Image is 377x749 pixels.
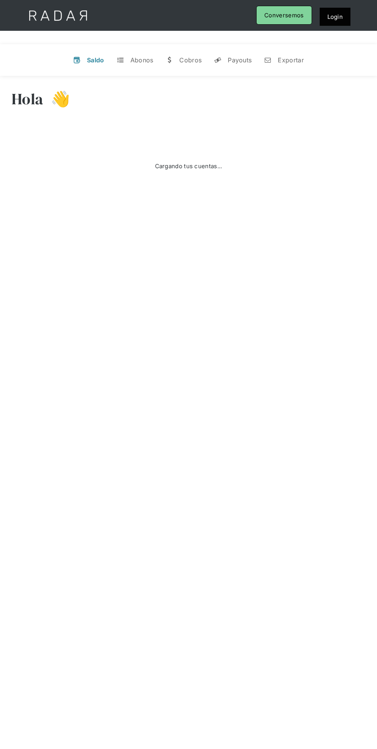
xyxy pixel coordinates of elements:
[165,56,173,64] div: w
[73,56,81,64] div: v
[256,6,312,25] a: Conversemos
[278,56,304,64] div: Exportar
[264,56,272,64] div: n
[228,56,252,64] div: Payouts
[43,89,70,109] h3: 👋
[12,89,43,109] h3: Hola
[117,56,124,64] div: t
[130,56,153,64] div: Abonos
[155,161,222,171] div: Cargando tus cuentas...
[214,56,222,64] div: y
[87,56,104,64] div: Saldo
[179,56,202,64] div: Cobros
[320,8,351,26] a: Login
